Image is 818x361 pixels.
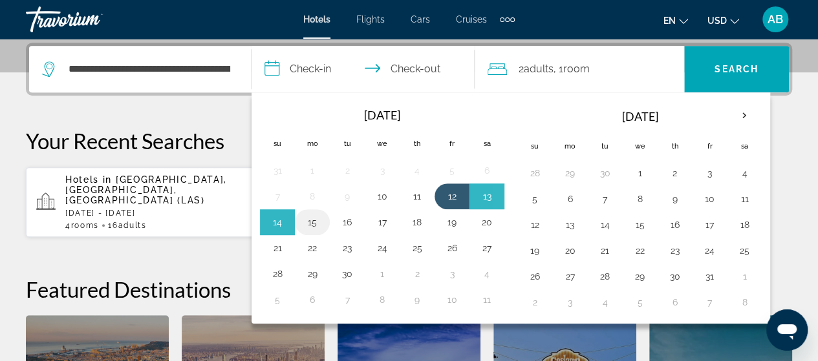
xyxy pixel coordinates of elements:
[664,190,685,208] button: Day 9
[707,11,739,30] button: Change currency
[563,63,590,75] span: Room
[372,239,393,257] button: Day 24
[356,14,385,25] a: Flights
[442,239,462,257] button: Day 26
[629,242,650,260] button: Day 22
[108,221,146,230] span: 16
[524,267,545,285] button: Day 26
[267,213,288,231] button: Day 14
[699,164,720,182] button: Day 3
[302,213,323,231] button: Day 15
[71,221,99,230] span: rooms
[477,265,497,283] button: Day 4
[302,291,323,309] button: Day 6
[699,293,720,311] button: Day 7
[663,15,676,26] span: en
[26,167,273,238] button: Hotels in [GEOGRAPHIC_DATA], [GEOGRAPHIC_DATA], [GEOGRAPHIC_DATA] (LAS)[DATE] - [DATE]4rooms16Adults
[664,216,685,234] button: Day 16
[629,267,650,285] button: Day 29
[372,291,393,309] button: Day 8
[727,101,762,130] button: Next month
[267,161,288,180] button: Day 31
[26,128,792,154] p: Your Recent Searches
[372,265,393,283] button: Day 1
[29,46,789,92] div: Search widget
[699,190,720,208] button: Day 10
[477,187,497,205] button: Day 13
[699,216,720,234] button: Day 17
[65,174,112,185] span: Hotels in
[26,276,792,302] h2: Featured Destinations
[456,14,487,25] span: Cruises
[734,267,755,285] button: Day 1
[524,293,545,311] button: Day 2
[734,293,755,311] button: Day 8
[337,187,358,205] button: Day 9
[303,14,330,25] a: Hotels
[407,187,427,205] button: Day 11
[664,164,685,182] button: Day 2
[699,242,720,260] button: Day 24
[302,239,323,257] button: Day 22
[372,161,393,180] button: Day 3
[594,267,615,285] button: Day 28
[302,161,323,180] button: Day 1
[337,265,358,283] button: Day 30
[594,293,615,311] button: Day 4
[707,15,727,26] span: USD
[524,190,545,208] button: Day 5
[26,3,155,36] a: Travorium
[442,265,462,283] button: Day 3
[664,293,685,311] button: Day 6
[559,190,580,208] button: Day 6
[302,187,323,205] button: Day 8
[594,164,615,182] button: Day 30
[559,164,580,182] button: Day 29
[559,216,580,234] button: Day 13
[295,101,469,129] th: [DATE]
[594,242,615,260] button: Day 21
[407,265,427,283] button: Day 2
[407,161,427,180] button: Day 4
[65,209,263,218] p: [DATE] - [DATE]
[759,6,792,33] button: User Menu
[559,293,580,311] button: Day 3
[715,64,759,74] span: Search
[267,239,288,257] button: Day 21
[664,267,685,285] button: Day 30
[267,265,288,283] button: Day 28
[663,11,688,30] button: Change language
[442,291,462,309] button: Day 10
[477,291,497,309] button: Day 11
[252,46,474,92] button: Check in and out dates
[629,164,650,182] button: Day 1
[524,63,554,75] span: Adults
[477,161,497,180] button: Day 6
[524,242,545,260] button: Day 19
[337,239,358,257] button: Day 23
[594,216,615,234] button: Day 14
[65,174,227,205] span: [GEOGRAPHIC_DATA], [GEOGRAPHIC_DATA], [GEOGRAPHIC_DATA] (LAS)
[118,221,146,230] span: Adults
[524,216,545,234] button: Day 12
[734,164,755,182] button: Day 4
[734,242,755,260] button: Day 25
[407,291,427,309] button: Day 9
[629,216,650,234] button: Day 15
[500,9,515,30] button: Extra navigation items
[477,239,497,257] button: Day 27
[629,293,650,311] button: Day 5
[442,213,462,231] button: Day 19
[519,60,554,78] span: 2
[407,239,427,257] button: Day 25
[302,265,323,283] button: Day 29
[559,267,580,285] button: Day 27
[559,242,580,260] button: Day 20
[475,46,684,92] button: Travelers: 2 adults, 0 children
[699,267,720,285] button: Day 31
[768,13,783,26] span: AB
[554,60,590,78] span: , 1
[407,213,427,231] button: Day 18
